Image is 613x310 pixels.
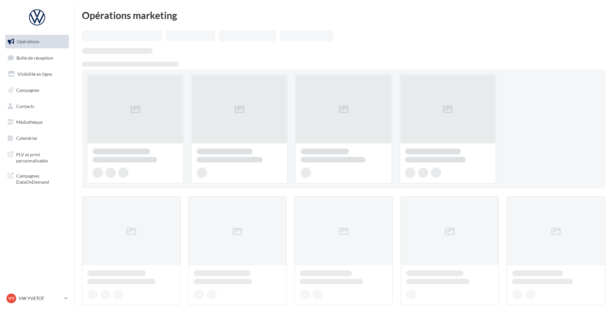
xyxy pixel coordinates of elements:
[4,131,70,145] a: Calendrier
[4,83,70,97] a: Campagnes
[17,39,39,44] span: Opérations
[16,119,43,125] span: Médiathèque
[4,51,70,65] a: Boîte de réception
[4,148,70,167] a: PLV et print personnalisable
[16,87,39,93] span: Campagnes
[8,295,15,302] span: VY
[4,100,70,113] a: Contacts
[16,171,66,185] span: Campagnes DataOnDemand
[4,169,70,188] a: Campagnes DataOnDemand
[16,55,53,60] span: Boîte de réception
[17,71,52,77] span: Visibilité en ligne
[5,292,69,305] a: VY VW YVETOT
[19,295,62,302] p: VW YVETOT
[4,115,70,129] a: Médiathèque
[4,67,70,81] a: Visibilité en ligne
[82,10,605,20] div: Opérations marketing
[16,103,34,109] span: Contacts
[4,35,70,48] a: Opérations
[16,135,38,141] span: Calendrier
[16,150,66,164] span: PLV et print personnalisable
